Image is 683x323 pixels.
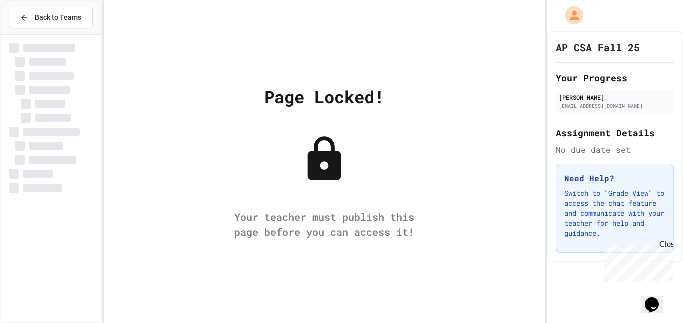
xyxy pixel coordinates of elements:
h3: Need Help? [564,172,665,184]
span: Back to Teams [35,12,81,23]
iframe: chat widget [641,283,673,313]
button: Back to Teams [9,7,93,28]
iframe: chat widget [600,240,673,282]
div: No due date set [556,144,674,156]
div: Your teacher must publish this page before you can access it! [224,209,424,239]
div: [PERSON_NAME] [559,93,671,102]
div: Page Locked! [264,84,384,109]
div: [EMAIL_ADDRESS][DOMAIN_NAME] [559,102,671,110]
h1: AP CSA Fall 25 [556,40,640,54]
div: My Account [555,4,586,27]
h2: Your Progress [556,71,674,85]
p: Switch to "Grade View" to access the chat feature and communicate with your teacher for help and ... [564,188,665,238]
h2: Assignment Details [556,126,674,140]
div: Chat with us now!Close [4,4,69,63]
